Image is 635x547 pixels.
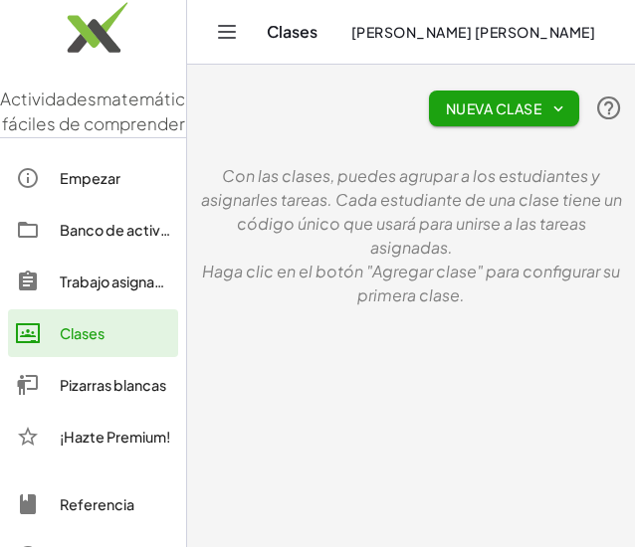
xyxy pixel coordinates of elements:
button: Cambiar navegación [211,16,243,48]
font: Nueva clase [446,99,541,117]
a: Empezar [8,154,178,202]
a: Referencia [8,480,178,528]
button: [PERSON_NAME] [PERSON_NAME] [334,14,611,50]
font: [PERSON_NAME] [PERSON_NAME] [351,23,595,41]
button: Nueva clase [429,91,579,126]
a: Pizarras blancas [8,361,178,409]
font: matemáticas fáciles de comprender [2,88,205,135]
a: Banco de actividades [8,206,178,254]
font: Trabajo asignado [60,273,173,290]
font: Clases [60,324,105,342]
font: ¡Hazte Premium! [60,428,170,446]
font: Pizarras blancas [60,376,166,394]
font: Haga clic en el botón "Agregar clase" para configurar su primera clase. [202,261,620,305]
a: Trabajo asignado [8,258,178,305]
font: Con las clases, puedes agrupar a los estudiantes y asignarles tareas. Cada estudiante de una clas... [201,165,622,258]
font: Empezar [60,169,120,187]
a: Clases [8,309,178,357]
font: Banco de actividades [60,221,207,239]
font: Referencia [60,495,134,513]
